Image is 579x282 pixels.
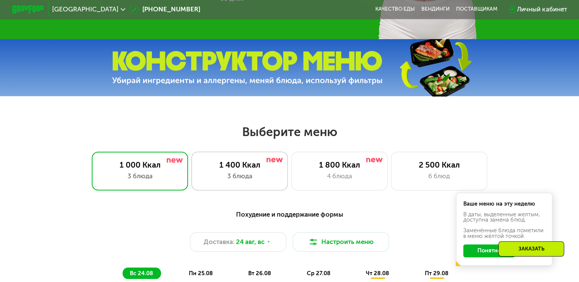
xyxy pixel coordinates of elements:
[300,171,379,181] div: 4 блюда
[26,124,553,139] h2: Выберите меню
[130,270,153,277] span: вс 24.08
[307,270,330,277] span: ср 27.08
[425,270,448,277] span: пт 29.08
[200,160,279,170] div: 1 400 Ккал
[463,212,546,223] div: В даты, выделенные желтым, доступна замена блюд.
[463,201,546,207] div: Ваше меню на эту неделю
[189,270,213,277] span: пн 25.08
[100,160,180,170] div: 1 000 Ккал
[375,6,415,13] a: Качество еды
[204,237,234,247] span: Доставка:
[456,6,498,13] div: поставщикам
[129,5,200,14] a: [PHONE_NUMBER]
[52,6,118,13] span: [GEOGRAPHIC_DATA]
[248,270,271,277] span: вт 26.08
[399,171,479,181] div: 6 блюд
[463,244,515,257] button: Понятно
[293,232,389,252] button: Настроить меню
[498,241,564,257] div: Заказать
[300,160,379,170] div: 1 800 Ккал
[517,5,567,14] div: Личный кабинет
[200,171,279,181] div: 3 блюда
[463,228,546,239] div: Заменённые блюда пометили в меню жёлтой точкой.
[399,160,479,170] div: 2 500 Ккал
[366,270,389,277] span: чт 28.08
[236,237,265,247] span: 24 авг, вс
[421,6,450,13] a: Вендинги
[51,209,528,219] div: Похудение и поддержание формы
[100,171,180,181] div: 3 блюда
